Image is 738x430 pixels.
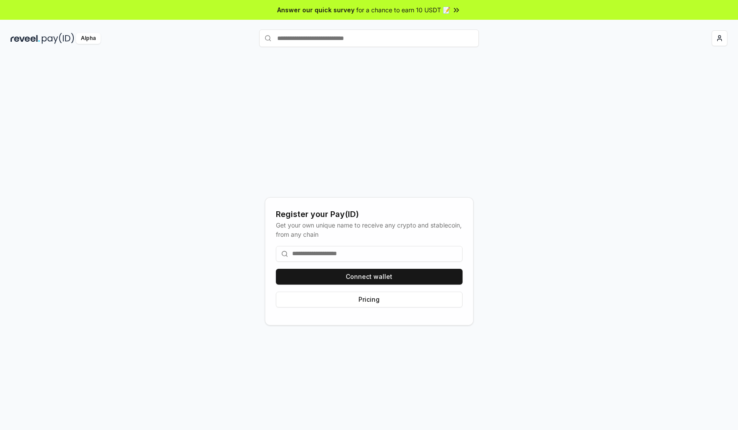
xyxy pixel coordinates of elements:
[11,33,40,44] img: reveel_dark
[42,33,74,44] img: pay_id
[276,220,463,239] div: Get your own unique name to receive any crypto and stablecoin, from any chain
[76,33,101,44] div: Alpha
[276,269,463,285] button: Connect wallet
[276,292,463,307] button: Pricing
[356,5,450,14] span: for a chance to earn 10 USDT 📝
[277,5,355,14] span: Answer our quick survey
[276,208,463,220] div: Register your Pay(ID)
